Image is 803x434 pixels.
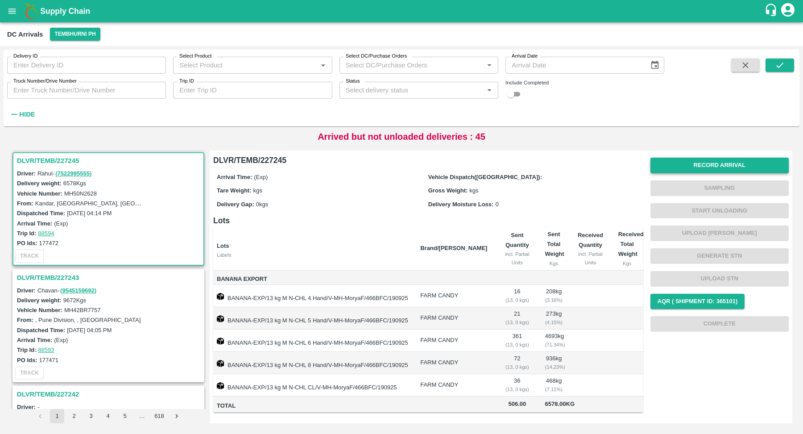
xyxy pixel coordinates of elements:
[17,357,37,363] label: PO Ids:
[504,399,530,409] span: 506.00
[504,385,530,393] div: ( 13, 0 kgs)
[217,360,224,367] img: box
[179,78,194,85] label: Trip ID
[504,250,530,267] div: incl. Partial Units
[538,352,570,374] td: 936 kg
[413,352,497,374] td: FARM CANDY
[50,28,100,41] button: Select DC
[217,187,252,194] label: Tare Weight:
[504,341,530,349] div: ( 13, 0 kgs)
[179,53,211,60] label: Select Product
[342,84,481,96] input: Select delivery status
[504,318,530,326] div: ( 13, 0 kgs)
[413,374,497,396] td: FARM CANDY
[40,7,90,16] b: Supply Chain
[55,170,91,177] a: (7522995555)
[17,388,203,400] h3: DLVR/TEMB/227242
[545,296,563,304] div: ( 3.16 %)
[256,201,268,208] span: 0 kgs
[538,374,570,396] td: 468 kg
[38,346,54,353] a: 88593
[17,230,36,237] label: Trip Id:
[213,330,413,352] td: BANANA-EXP/13 kg M N-CHL 6 Hand/V-MH-MoryaF/466BFC/190925
[484,84,495,96] button: Open
[538,330,570,352] td: 4693 kg
[780,2,796,21] div: account of current user
[173,82,332,99] input: Enter Trip ID
[213,214,643,227] h6: Lots
[39,240,58,246] label: 177472
[495,201,498,208] span: 0
[135,412,149,421] div: …
[152,409,167,423] button: Go to page 618
[545,363,563,371] div: ( 14.23 %)
[17,317,33,323] label: From:
[618,231,644,258] b: Received Total Weight
[217,251,413,259] div: Labels
[504,296,530,304] div: ( 13, 0 kgs)
[67,210,112,217] label: [DATE] 04:14 PM
[545,318,563,326] div: ( 4.15 %)
[318,130,485,143] p: Arrived but not unloaded deliveries : 45
[317,59,329,71] button: Open
[217,315,224,322] img: box
[37,287,97,294] span: Chavan -
[545,231,564,258] b: Sent Total Weight
[428,201,494,208] label: Delivery Moisture Loss:
[176,59,315,71] input: Select Product
[17,220,52,227] label: Arrival Time:
[17,307,62,313] label: Vehicle Number:
[67,409,81,423] button: Go to page 2
[17,272,203,284] h3: DLVR/TEMB/227243
[545,259,563,267] div: Kgs
[497,374,538,396] td: 36
[428,174,542,180] label: Vehicle Dispatch([GEOGRAPHIC_DATA]):
[38,230,54,237] a: 88594
[7,82,166,99] input: Enter Truck Number/Drive Number
[428,187,468,194] label: Gross Weight:
[578,232,603,248] b: Received Quantity
[7,107,37,122] button: Hide
[84,409,98,423] button: Go to page 3
[17,180,62,187] label: Delivery weight:
[469,187,478,194] span: kgs
[413,307,497,330] td: FARM CANDY
[538,307,570,330] td: 273 kg
[413,285,497,307] td: FARM CANDY
[346,78,360,85] label: Status
[63,297,86,304] label: 9672 Kgs
[17,170,36,177] label: Driver:
[63,180,86,187] label: 6578 Kgs
[50,409,64,423] button: page 1
[538,285,570,307] td: 208 kg
[13,53,37,60] label: Delivery ID
[413,330,497,352] td: FARM CANDY
[764,3,780,19] div: customer-support
[170,409,184,423] button: Go to next page
[64,190,97,197] label: MH50N2628
[17,190,62,197] label: Vehicle Number:
[64,307,101,313] label: MH42BR7757
[13,78,77,85] label: Truck Number/Drive Number
[217,274,413,284] span: Banana Export
[420,245,487,251] b: Brand/[PERSON_NAME]
[504,363,530,371] div: ( 13, 0 kgs)
[17,210,65,217] label: Dispatched Time:
[497,352,538,374] td: 72
[37,404,39,410] span: -
[17,404,36,410] label: Driver:
[213,307,413,330] td: BANANA-EXP/13 kg M N-CHL 5 Hand/V-MH-MoryaF/466BFC/190925
[217,338,224,345] img: box
[7,29,43,40] div: DC Arrivals
[17,240,37,246] label: PO Ids:
[60,287,96,294] a: (9545159692)
[39,357,58,363] label: 177471
[217,293,224,300] img: box
[217,174,252,180] label: Arrival Time:
[67,327,112,334] label: [DATE] 04:05 PM
[35,317,141,323] label: , Pune Division, , [GEOGRAPHIC_DATA]
[17,200,33,207] label: From:
[22,2,40,20] img: logo
[17,346,36,353] label: Trip Id:
[35,200,308,207] label: Kandar, [GEOGRAPHIC_DATA], [GEOGRAPHIC_DATA], [GEOGRAPHIC_DATA], [GEOGRAPHIC_DATA]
